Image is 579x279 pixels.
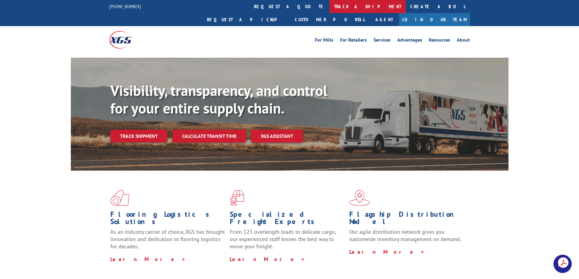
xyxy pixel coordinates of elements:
h1: Flooring Logistics Solutions [110,211,225,228]
h1: Specialized Freight Experts [230,211,345,228]
a: Advantages [397,38,422,44]
a: Agent [369,13,399,26]
a: For Retailers [340,38,367,44]
a: Track shipment [110,130,167,142]
a: For Mills [315,38,333,44]
a: Learn More > [349,248,425,255]
a: Resources [429,38,450,44]
img: xgs-icon-focused-on-flooring-red [230,190,244,206]
b: Visibility, transparency, and control for your entire supply chain. [110,81,327,117]
img: xgs-icon-flagship-distribution-model-red [349,190,370,206]
a: Services [374,38,391,44]
a: [PHONE_NUMBER] [109,3,141,9]
a: Request a pickup [202,13,290,26]
a: XGS ASSISTANT [251,130,303,143]
a: Learn More > [110,256,186,263]
a: About [457,38,470,44]
a: Join Our Team [399,13,470,26]
p: From 123 overlength loads to delicate cargo, our experienced staff knows the best way to move you... [230,228,345,255]
a: Calculate transit time [172,130,246,143]
h1: Flagship Distribution Model [349,211,464,228]
img: xgs-icon-total-supply-chain-intelligence-red [110,190,129,206]
a: Learn More > [230,256,305,263]
span: Our agile distribution network gives you nationwide inventory management on demand. [349,228,461,243]
span: As an industry carrier of choice, XGS has brought innovation and dedication to flooring logistics... [110,228,225,250]
a: Customer Portal [290,13,369,26]
a: Open chat [553,255,572,273]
